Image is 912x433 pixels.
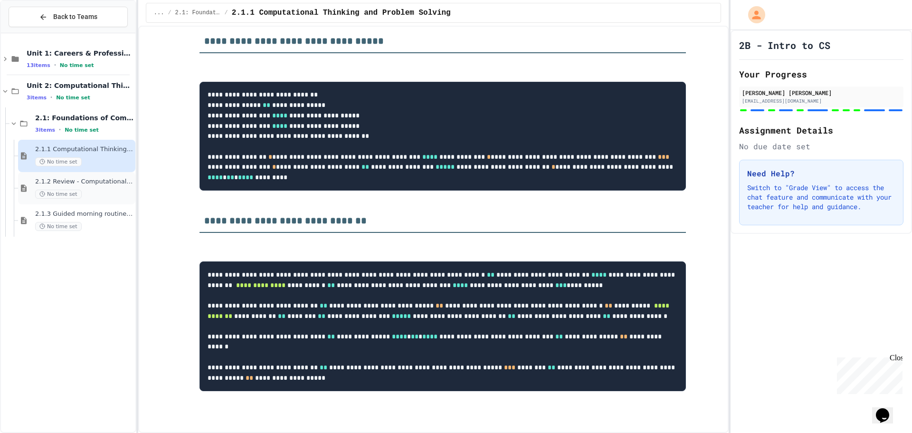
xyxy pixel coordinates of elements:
[53,12,97,22] span: Back to Teams
[35,157,82,166] span: No time set
[35,145,133,154] span: 2.1.1 Computational Thinking and Problem Solving
[35,178,133,186] span: 2.1.2 Review - Computational Thinking and Problem Solving
[168,9,171,17] span: /
[35,210,133,218] span: 2.1.3 Guided morning routine flowchart
[747,183,895,212] p: Switch to "Grade View" to access the chat feature and communicate with your teacher for help and ...
[739,141,903,152] div: No due date set
[54,61,56,69] span: •
[9,7,128,27] button: Back to Teams
[742,88,901,97] div: [PERSON_NAME] [PERSON_NAME]
[65,127,99,133] span: No time set
[60,62,94,68] span: No time set
[739,38,830,52] h1: 2B - Intro to CS
[35,190,82,199] span: No time set
[27,81,133,90] span: Unit 2: Computational Thinking & Problem-Solving
[175,9,221,17] span: 2.1: Foundations of Computational Thinking
[225,9,228,17] span: /
[27,95,47,101] span: 3 items
[27,62,50,68] span: 13 items
[35,222,82,231] span: No time set
[59,126,61,134] span: •
[739,67,903,81] h2: Your Progress
[56,95,90,101] span: No time set
[232,7,451,19] span: 2.1.1 Computational Thinking and Problem Solving
[739,124,903,137] h2: Assignment Details
[154,9,164,17] span: ...
[35,114,133,122] span: 2.1: Foundations of Computational Thinking
[872,395,902,423] iframe: chat widget
[27,49,133,58] span: Unit 1: Careers & Professionalism
[738,4,768,26] div: My Account
[742,97,901,105] div: [EMAIL_ADDRESS][DOMAIN_NAME]
[4,4,66,60] div: Chat with us now!Close
[747,168,895,179] h3: Need Help?
[833,354,902,394] iframe: chat widget
[35,127,55,133] span: 3 items
[50,94,52,101] span: •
